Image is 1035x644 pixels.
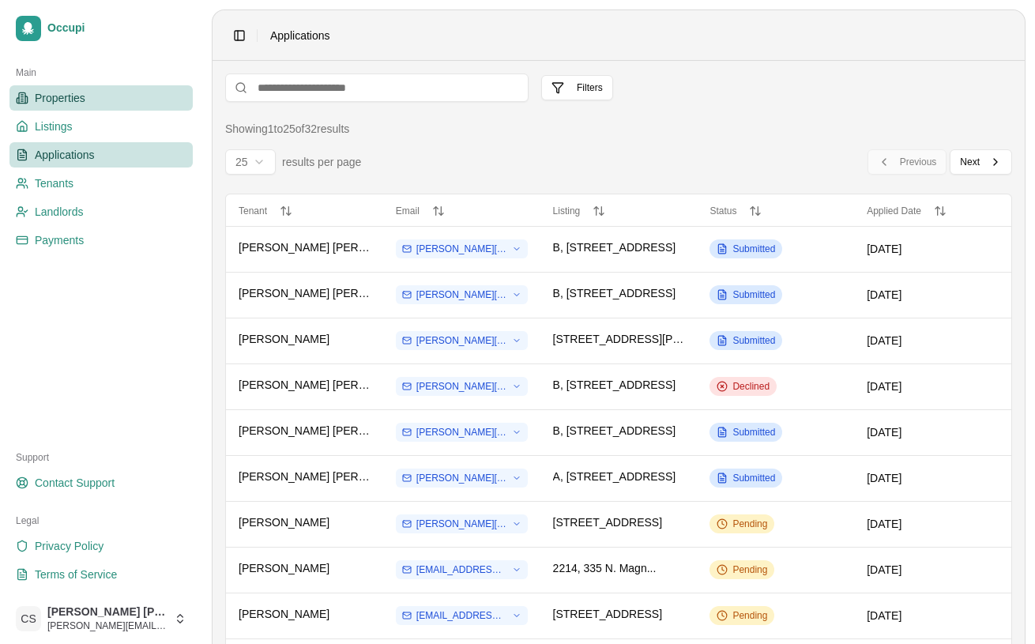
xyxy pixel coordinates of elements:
[553,423,676,439] span: B, [STREET_ADDRESS]
[553,560,657,576] span: 2214, 335 N. Magn...
[867,333,999,348] div: [DATE]
[416,518,507,530] span: [PERSON_NAME][EMAIL_ADDRESS][DATE][DOMAIN_NAME]
[239,514,329,530] span: [PERSON_NAME]
[9,114,193,139] a: Listings
[16,606,41,631] span: CS
[416,472,507,484] span: [PERSON_NAME][EMAIL_ADDRESS][DOMAIN_NAME]
[9,142,193,168] a: Applications
[9,9,193,47] a: Occupi
[35,475,115,491] span: Contact Support
[239,331,329,347] span: [PERSON_NAME]
[270,28,330,43] nav: breadcrumb
[35,147,95,163] span: Applications
[867,287,999,303] div: [DATE]
[9,508,193,533] div: Legal
[867,608,999,623] div: [DATE]
[239,285,371,301] span: [PERSON_NAME] [PERSON_NAME]
[867,378,999,394] div: [DATE]
[416,334,507,347] span: [PERSON_NAME][EMAIL_ADDRESS][DATE][DOMAIN_NAME]
[867,424,999,440] div: [DATE]
[867,241,999,257] div: [DATE]
[35,175,73,191] span: Tenants
[47,605,167,620] span: [PERSON_NAME] [PERSON_NAME]
[35,119,72,134] span: Listings
[950,149,1012,175] button: Next
[9,470,193,495] a: Contact Support
[867,205,921,217] span: Applied Date
[225,121,349,137] div: Showing 1 to 25 of 32 results
[732,426,775,439] span: Submitted
[732,288,775,301] span: Submitted
[867,470,999,486] div: [DATE]
[867,562,999,578] div: [DATE]
[553,331,685,347] span: [STREET_ADDRESS][PERSON_NAME]
[416,426,507,439] span: [PERSON_NAME][EMAIL_ADDRESS][DOMAIN_NAME]
[416,288,507,301] span: [PERSON_NAME][EMAIL_ADDRESS][DOMAIN_NAME]
[732,380,770,393] span: Declined
[960,156,980,168] span: Next
[416,243,507,255] span: [PERSON_NAME][EMAIL_ADDRESS][DOMAIN_NAME]
[709,205,841,217] button: Status
[553,205,581,217] span: Listing
[9,60,193,85] div: Main
[35,232,84,248] span: Payments
[282,154,361,170] span: results per page
[239,469,371,484] span: [PERSON_NAME] [PERSON_NAME]
[239,423,371,439] span: [PERSON_NAME] [PERSON_NAME]
[35,204,84,220] span: Landlords
[732,334,775,347] span: Submitted
[9,562,193,587] a: Terms of Service
[9,85,193,111] a: Properties
[416,609,507,622] span: [EMAIL_ADDRESS][PERSON_NAME][DOMAIN_NAME]
[9,533,193,559] a: Privacy Policy
[239,205,371,217] button: Tenant
[239,205,267,217] span: Tenant
[867,516,999,532] div: [DATE]
[553,606,662,622] span: [STREET_ADDRESS]
[867,205,999,217] button: Applied Date
[270,28,330,43] span: Applications
[553,239,676,255] span: B, [STREET_ADDRESS]
[553,377,676,393] span: B, [STREET_ADDRESS]
[9,199,193,224] a: Landlords
[553,285,676,301] span: B, [STREET_ADDRESS]
[9,228,193,253] a: Payments
[396,205,528,217] button: Email
[239,377,371,393] span: [PERSON_NAME] [PERSON_NAME]
[35,90,85,106] span: Properties
[732,518,767,530] span: Pending
[553,514,662,530] span: [STREET_ADDRESS]
[732,243,775,255] span: Submitted
[732,563,767,576] span: Pending
[9,600,193,638] button: CS[PERSON_NAME] [PERSON_NAME][PERSON_NAME][EMAIL_ADDRESS][DOMAIN_NAME]
[396,205,420,217] span: Email
[709,205,736,217] span: Status
[239,560,329,576] span: [PERSON_NAME]
[553,469,676,484] span: A, [STREET_ADDRESS]
[9,171,193,196] a: Tenants
[35,567,117,582] span: Terms of Service
[239,606,329,622] span: [PERSON_NAME]
[732,472,775,484] span: Submitted
[541,75,613,100] button: Filters
[416,380,507,393] span: [PERSON_NAME][EMAIL_ADDRESS][DOMAIN_NAME]
[9,445,193,470] div: Support
[239,239,371,255] span: [PERSON_NAME] [PERSON_NAME]
[47,21,186,36] span: Occupi
[732,609,767,622] span: Pending
[47,620,167,632] span: [PERSON_NAME][EMAIL_ADDRESS][DOMAIN_NAME]
[553,205,685,217] button: Listing
[35,538,103,554] span: Privacy Policy
[416,563,507,576] span: [EMAIL_ADDRESS][DOMAIN_NAME]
